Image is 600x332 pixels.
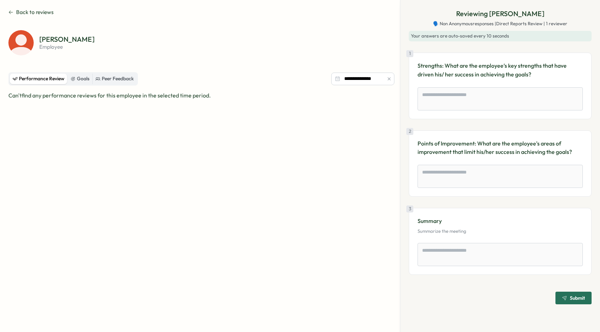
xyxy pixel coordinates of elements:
[570,296,585,300] span: Submit
[406,205,413,212] div: 3
[555,292,592,304] button: Submit
[16,8,54,16] span: Back to reviews
[406,128,413,135] div: 2
[39,44,95,49] p: employee
[418,61,583,79] p: Strengths: What are the employee’s key strengths that have driven his/ her success in achieving t...
[406,50,413,57] div: 1
[8,30,34,55] img: Yuval Rubinstein
[8,8,54,16] button: Back to reviews
[418,217,583,225] p: Summary
[95,75,134,83] div: Peer Feedback
[433,21,567,27] span: 🗣️ Non Anonymous responses | Direct Reports Review | 1 reviewer
[13,75,65,83] div: Performance Review
[71,75,89,83] div: Goals
[418,228,583,235] p: Summarize the meeting
[8,92,211,99] span: Can't find any performance reviews for this employee in the selected time period.
[39,36,95,43] p: [PERSON_NAME]
[411,33,509,39] span: Your answers are auto-saved every 10 seconds
[456,8,545,19] p: Reviewing [PERSON_NAME]
[418,139,583,157] p: Points of Improvement: What are the employee's areas of improvement that limit his/her success in...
